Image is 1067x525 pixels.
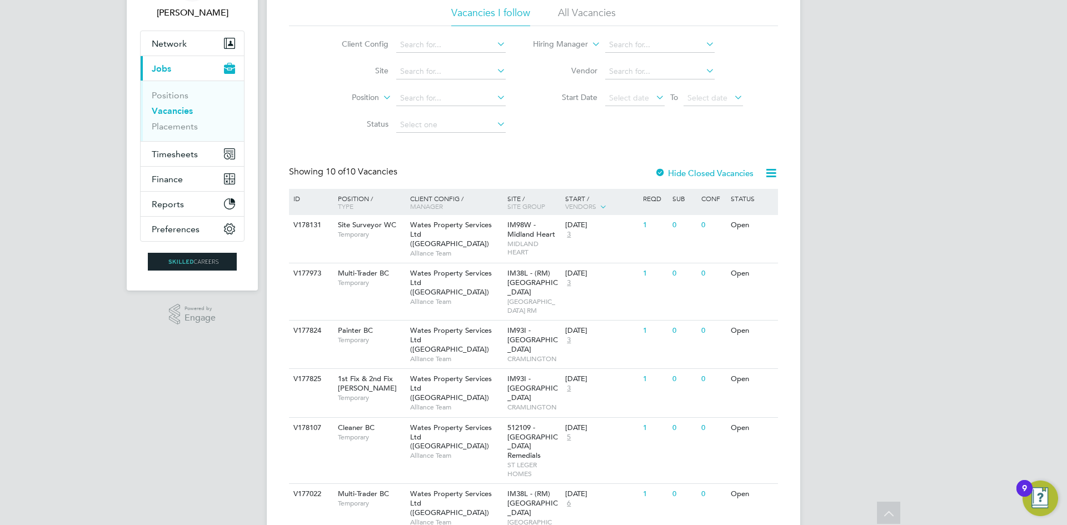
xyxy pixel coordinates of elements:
[396,91,506,106] input: Search for...
[140,253,245,271] a: Go to home page
[524,39,588,50] label: Hiring Manager
[565,202,596,211] span: Vendors
[670,189,699,208] div: Sub
[507,374,558,402] span: IM93I - [GEOGRAPHIC_DATA]
[291,484,330,504] div: V177022
[565,384,572,393] span: 3
[338,230,405,239] span: Temporary
[338,202,353,211] span: Type
[670,263,699,284] div: 0
[1023,481,1058,516] button: Open Resource Center, 9 new notifications
[640,418,669,438] div: 1
[699,418,727,438] div: 0
[507,461,560,478] span: ST LEGER HOMES
[640,321,669,341] div: 1
[670,321,699,341] div: 0
[667,90,681,104] span: To
[728,321,776,341] div: Open
[699,321,727,341] div: 0
[410,326,492,354] span: Wates Property Services Ltd ([GEOGRAPHIC_DATA])
[507,297,560,314] span: [GEOGRAPHIC_DATA] RM
[565,269,637,278] div: [DATE]
[565,221,637,230] div: [DATE]
[410,374,492,402] span: Wates Property Services Ltd ([GEOGRAPHIC_DATA])
[338,326,373,335] span: Painter BC
[728,215,776,236] div: Open
[410,423,492,451] span: Wates Property Services Ltd ([GEOGRAPHIC_DATA])
[291,215,330,236] div: V178131
[396,64,506,79] input: Search for...
[410,489,492,517] span: Wates Property Services Ltd ([GEOGRAPHIC_DATA])
[338,220,396,229] span: Site Surveyor WC
[152,149,198,159] span: Timesheets
[141,142,244,166] button: Timesheets
[152,199,184,209] span: Reports
[640,215,669,236] div: 1
[451,6,530,26] li: Vacancies I follow
[605,37,715,53] input: Search for...
[699,263,727,284] div: 0
[396,117,506,133] input: Select one
[699,369,727,389] div: 0
[1022,488,1027,503] div: 9
[507,220,555,239] span: IM98W - Midland Heart
[410,268,492,297] span: Wates Property Services Ltd ([GEOGRAPHIC_DATA])
[152,121,198,132] a: Placements
[728,189,776,208] div: Status
[325,119,388,129] label: Status
[141,167,244,191] button: Finance
[326,166,397,177] span: 10 Vacancies
[289,166,400,178] div: Showing
[565,374,637,384] div: [DATE]
[565,336,572,345] span: 3
[338,499,405,508] span: Temporary
[338,489,389,498] span: Multi-Trader BC
[565,326,637,336] div: [DATE]
[152,63,171,74] span: Jobs
[640,263,669,284] div: 1
[330,189,407,216] div: Position /
[507,202,545,211] span: Site Group
[533,92,597,102] label: Start Date
[141,217,244,241] button: Preferences
[338,433,405,442] span: Temporary
[505,189,563,216] div: Site /
[410,249,502,258] span: Alliance Team
[185,304,216,313] span: Powered by
[507,354,560,363] span: CRAMLINGTON
[338,423,375,432] span: Cleaner BC
[152,224,200,234] span: Preferences
[338,278,405,287] span: Temporary
[291,418,330,438] div: V178107
[291,369,330,389] div: V177825
[670,369,699,389] div: 0
[338,268,389,278] span: Multi-Trader BC
[141,192,244,216] button: Reports
[396,37,506,53] input: Search for...
[507,403,560,412] span: CRAMLINGTON
[640,189,669,208] div: Reqd
[141,56,244,81] button: Jobs
[410,220,492,248] span: Wates Property Services Ltd ([GEOGRAPHIC_DATA])
[152,106,193,116] a: Vacancies
[565,278,572,288] span: 3
[291,263,330,284] div: V177973
[565,499,572,508] span: 6
[728,484,776,504] div: Open
[140,6,245,19] span: George Theodosi
[670,215,699,236] div: 0
[655,168,754,178] label: Hide Closed Vacancies
[565,433,572,442] span: 5
[152,38,187,49] span: Network
[507,423,558,461] span: 512109 - [GEOGRAPHIC_DATA] Remedials
[325,39,388,49] label: Client Config
[565,230,572,239] span: 3
[562,189,640,217] div: Start /
[338,374,397,393] span: 1st Fix & 2nd Fix [PERSON_NAME]
[670,484,699,504] div: 0
[315,92,379,103] label: Position
[533,66,597,76] label: Vendor
[291,189,330,208] div: ID
[699,189,727,208] div: Conf
[507,489,558,517] span: IM38L - (RM) [GEOGRAPHIC_DATA]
